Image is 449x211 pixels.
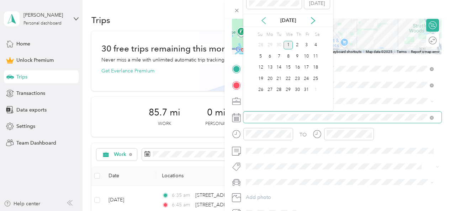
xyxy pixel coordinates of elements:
[311,41,320,50] div: 4
[293,52,302,61] div: 9
[274,63,284,72] div: 14
[293,41,302,50] div: 2
[256,29,263,39] div: Su
[302,41,311,50] div: 3
[411,50,439,54] a: Report a map error
[331,49,361,54] button: Keyboard shortcuts
[311,63,320,72] div: 18
[302,86,311,94] div: 31
[397,50,407,54] a: Terms (opens in new tab)
[256,86,265,94] div: 26
[274,74,284,83] div: 21
[284,52,293,61] div: 8
[243,193,442,202] button: Add photo
[295,29,302,39] div: Th
[302,52,311,61] div: 10
[304,29,311,39] div: Fr
[274,52,284,61] div: 7
[302,74,311,83] div: 24
[265,86,275,94] div: 27
[284,63,293,72] div: 15
[300,131,307,139] div: TO
[284,41,293,50] div: 1
[293,74,302,83] div: 23
[293,63,302,72] div: 16
[256,52,265,61] div: 5
[256,63,265,72] div: 12
[311,52,320,61] div: 11
[293,86,302,94] div: 30
[313,29,320,39] div: Sa
[265,63,275,72] div: 13
[274,86,284,94] div: 28
[302,63,311,72] div: 17
[265,29,273,39] div: Mo
[284,86,293,94] div: 29
[285,29,293,39] div: We
[284,74,293,83] div: 22
[256,41,265,50] div: 28
[409,171,449,211] iframe: Everlance-gr Chat Button Frame
[275,29,282,39] div: Tu
[234,45,257,54] img: Google
[265,41,275,50] div: 29
[256,74,265,83] div: 19
[274,41,284,50] div: 30
[234,45,257,54] a: Open this area in Google Maps (opens a new window)
[265,74,275,83] div: 20
[265,52,275,61] div: 6
[311,86,320,94] div: 1
[311,74,320,83] div: 25
[366,50,392,54] span: Map data ©2025
[273,17,303,24] p: [DATE]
